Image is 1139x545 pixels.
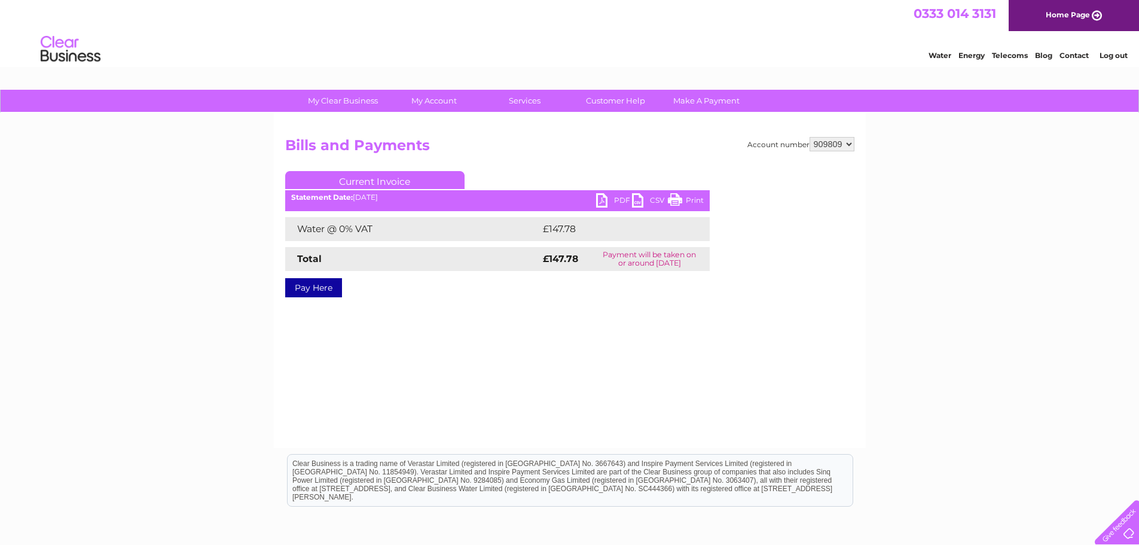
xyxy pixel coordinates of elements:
[1035,51,1052,60] a: Blog
[929,51,951,60] a: Water
[297,253,322,264] strong: Total
[747,137,854,151] div: Account number
[1100,51,1128,60] a: Log out
[590,247,710,271] td: Payment will be taken on or around [DATE]
[540,217,687,241] td: £147.78
[566,90,665,112] a: Customer Help
[632,193,668,211] a: CSV
[668,193,704,211] a: Print
[475,90,574,112] a: Services
[294,90,392,112] a: My Clear Business
[285,278,342,297] a: Pay Here
[285,217,540,241] td: Water @ 0% VAT
[285,193,710,202] div: [DATE]
[914,6,996,21] a: 0333 014 3131
[958,51,985,60] a: Energy
[285,171,465,189] a: Current Invoice
[384,90,483,112] a: My Account
[657,90,756,112] a: Make A Payment
[1059,51,1089,60] a: Contact
[596,193,632,211] a: PDF
[291,193,353,202] b: Statement Date:
[40,31,101,68] img: logo.png
[992,51,1028,60] a: Telecoms
[285,137,854,160] h2: Bills and Payments
[543,253,578,264] strong: £147.78
[288,7,853,58] div: Clear Business is a trading name of Verastar Limited (registered in [GEOGRAPHIC_DATA] No. 3667643...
